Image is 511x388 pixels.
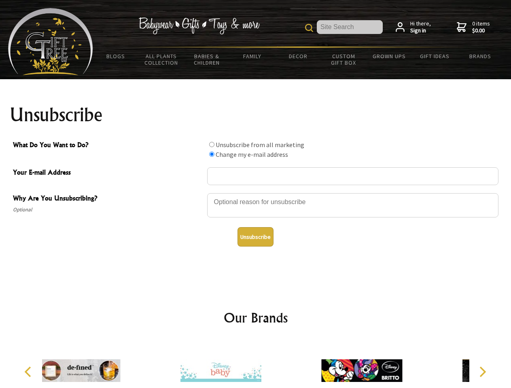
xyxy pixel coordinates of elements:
button: Unsubscribe [237,227,274,247]
a: Gift Ideas [412,48,458,65]
h2: Our Brands [16,308,495,327]
button: Next [473,363,491,381]
span: What Do You Want to Do? [13,140,203,152]
span: Optional [13,205,203,215]
a: Custom Gift Box [321,48,367,71]
img: product search [305,24,313,32]
span: 0 items [472,20,490,34]
label: Unsubscribe from all marketing [216,141,304,149]
textarea: Why Are You Unsubscribing? [207,193,498,217]
img: Babyware - Gifts - Toys and more... [8,8,93,75]
a: Brands [458,48,503,65]
input: Site Search [317,20,383,34]
button: Previous [20,363,38,381]
strong: $0.00 [472,27,490,34]
a: Hi there,Sign in [396,20,431,34]
span: Your E-mail Address [13,167,203,179]
img: Babywear - Gifts - Toys & more [138,17,260,34]
span: Why Are You Unsubscribing? [13,193,203,205]
input: Your E-mail Address [207,167,498,185]
input: What Do You Want to Do? [209,152,214,157]
a: Babies & Children [184,48,230,71]
a: Family [230,48,276,65]
label: Change my e-mail address [216,150,288,158]
h1: Unsubscribe [10,105,502,124]
span: Hi there, [410,20,431,34]
a: Grown Ups [366,48,412,65]
strong: Sign in [410,27,431,34]
input: What Do You Want to Do? [209,142,214,147]
a: BLOGS [93,48,139,65]
a: Decor [275,48,321,65]
a: All Plants Collection [139,48,184,71]
a: 0 items$0.00 [457,20,490,34]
